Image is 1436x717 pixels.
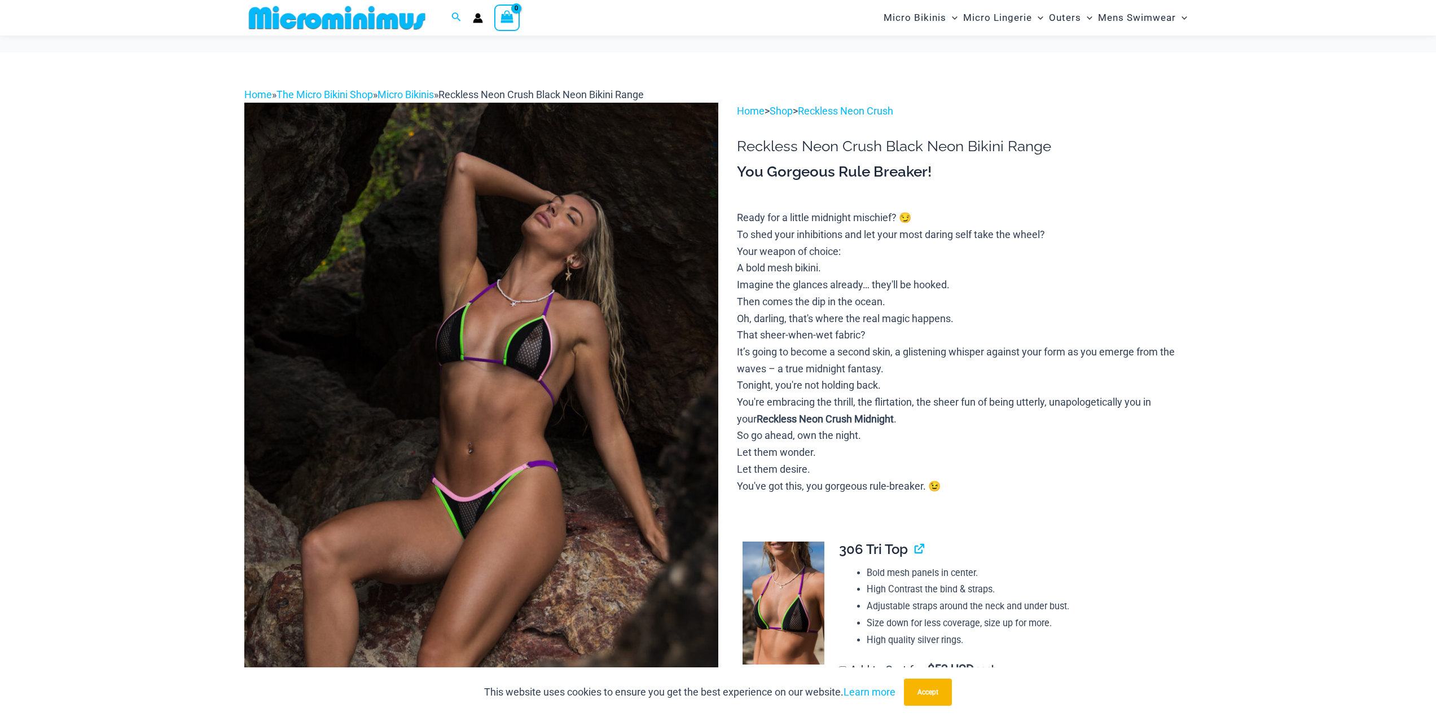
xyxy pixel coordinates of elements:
[244,89,644,100] span: » » »
[1095,3,1190,32] a: Mens SwimwearMenu ToggleMenu Toggle
[737,162,1192,182] h3: You Gorgeous Rule Breaker!
[963,3,1032,32] span: Micro Lingerie
[867,615,1183,632] li: Size down for less coverage, size up for more.
[757,413,894,425] b: Reckless Neon Crush Midnight
[975,664,997,675] span: each
[884,3,946,32] span: Micro Bikinis
[879,2,1192,34] nav: Site Navigation
[1049,3,1081,32] span: Outers
[844,686,895,698] a: Learn more
[1032,3,1043,32] span: Menu Toggle
[946,3,958,32] span: Menu Toggle
[737,209,1192,494] p: Ready for a little midnight mischief? 😏 To shed your inhibitions and let your most daring self ta...
[960,3,1046,32] a: Micro LingerieMenu ToggleMenu Toggle
[737,105,765,117] a: Home
[839,666,846,674] input: Add to Cart for$53 USD each
[494,5,520,30] a: View Shopping Cart, empty
[737,103,1192,120] p: > >
[839,663,997,676] label: Add to Cart for
[881,3,960,32] a: Micro BikinisMenu ToggleMenu Toggle
[904,679,952,706] button: Accept
[1046,3,1095,32] a: OutersMenu ToggleMenu Toggle
[377,89,434,100] a: Micro Bikinis
[484,684,895,701] p: This website uses cookies to ensure you get the best experience on our website.
[770,105,793,117] a: Shop
[1098,3,1176,32] span: Mens Swimwear
[438,89,644,100] span: Reckless Neon Crush Black Neon Bikini Range
[798,105,893,117] a: Reckless Neon Crush
[1176,3,1187,32] span: Menu Toggle
[244,5,430,30] img: MM SHOP LOGO FLAT
[867,565,1183,582] li: Bold mesh panels in center.
[928,662,934,676] span: $
[451,11,462,25] a: Search icon link
[737,138,1192,155] h1: Reckless Neon Crush Black Neon Bikini Range
[244,89,272,100] a: Home
[928,664,974,675] span: 53 USD
[867,632,1183,649] li: High quality silver rings.
[867,598,1183,615] li: Adjustable straps around the neck and under bust.
[276,89,373,100] a: The Micro Bikini Shop
[1081,3,1092,32] span: Menu Toggle
[473,13,483,23] a: Account icon link
[839,541,908,557] span: 306 Tri Top
[867,581,1183,598] li: High Contrast the bind & straps.
[743,542,824,665] img: Reckless Neon Crush Black Neon 306 Tri Top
